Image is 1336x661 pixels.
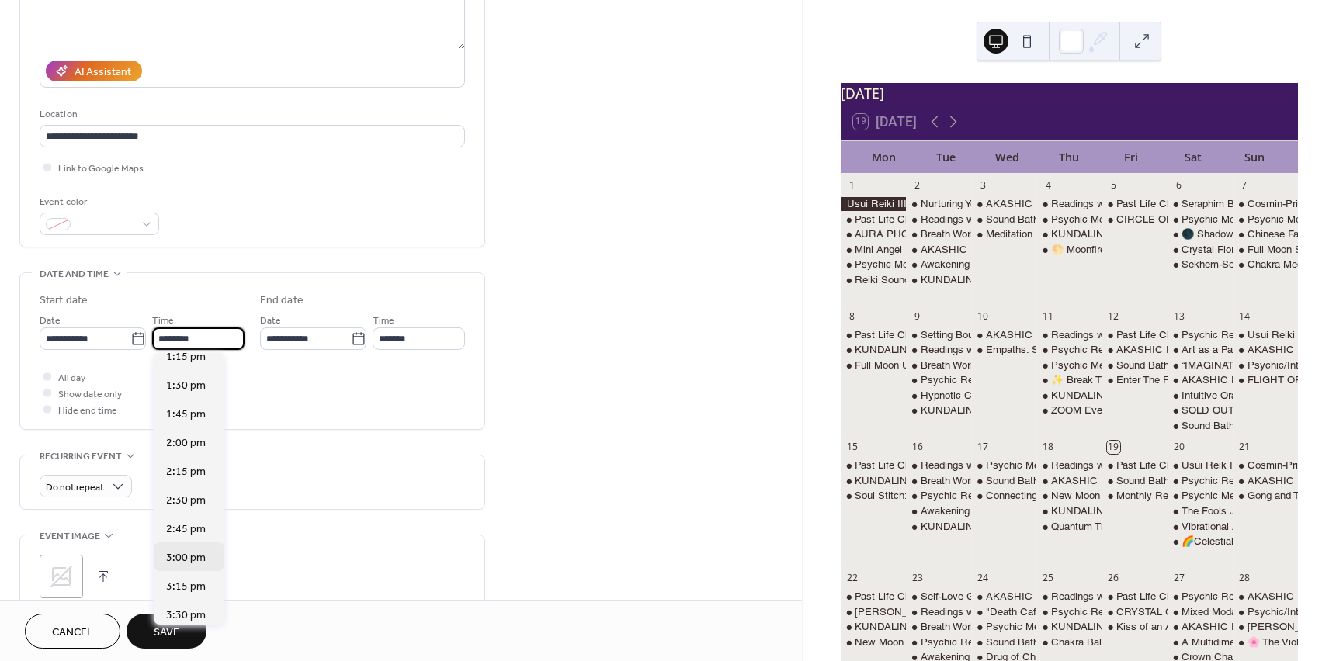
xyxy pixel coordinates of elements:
[40,292,88,309] div: Start date
[855,489,1136,503] div: Soul Stitch: Sewing Your Spirit Poppet with [PERSON_NAME]
[40,555,83,598] div: ;
[906,620,971,634] div: Breath Work & Sound Bath Meditation with Karen
[855,620,942,634] div: KUNDALINI YOGA
[906,258,971,272] div: Awakening the Heart: A Journey to Inner Peace with Valeri
[921,328,1140,342] div: Setting Boundaries Group Repatterning on Zoom
[166,464,206,480] span: 2:15 pm
[841,83,1298,103] div: [DATE]
[1036,343,1102,357] div: Psychic Readings Floor Day with Gayla!!
[1233,213,1298,227] div: Psychic Medium Floor Day with Crista
[1036,243,1102,257] div: 🌕 Moonfire: Full Moon Ritual & Meditation with Elowynn
[1237,310,1251,323] div: 14
[1051,620,1138,634] div: KUNDALINI YOGA
[1116,213,1213,227] div: CIRCLE OF SOUND
[971,328,1036,342] div: AKASHIC RECORDS READING with Valeri (& Other Psychic Services)
[166,493,206,509] span: 2:30 pm
[1042,178,1055,192] div: 4
[906,343,971,357] div: Readings with Psychic Medium Ashley Jodra
[906,358,971,372] div: Breath Work & Sound Bath Meditation with Karen
[855,227,1007,241] div: AURA PHOTO's - [DATE] Special
[971,459,1036,472] div: Psychic Medium Floor Day with Crista
[1237,178,1251,192] div: 7
[921,358,1202,372] div: Breath Work & Sound Bath Meditation with [PERSON_NAME]
[1051,590,1283,604] div: Readings with Psychic Medium [PERSON_NAME]
[906,328,971,342] div: Setting Boundaries Group Repatterning on Zoom
[1102,590,1167,604] div: Past Life Charts or Oracle Readings with April Azzolino
[855,273,1090,287] div: Reiki Sound Bath 6:30-8pm with [PERSON_NAME]
[1233,227,1298,241] div: Chinese Face Reading Intensive Decode the Story Written on Your Face with Matt NLP
[977,572,990,585] div: 24
[906,227,971,241] div: Breath Work & Sound Bath Meditation with Karen
[855,213,1130,227] div: Past Life Charts or Oracle Readings with [PERSON_NAME]
[1168,197,1233,211] div: Seraphim Blueprint-Level II Sacred Geometry Certification Class with Sean
[1051,227,1138,241] div: KUNDALINI YOGA
[1233,243,1298,257] div: Full Moon Sound Bath – A Night of Release & Renewal with Noella
[906,373,971,387] div: Psychic Readings Floor Day with Gayla!!
[166,550,206,566] span: 3:00 pm
[921,590,1097,604] div: Self-Love Group Repatterning on Zoom
[855,635,1156,649] div: New Moon Goddess Activation Meditation with [PERSON_NAME]
[921,373,1168,387] div: Psychic Readings Floor Day with [PERSON_NAME]!!
[1036,635,1102,649] div: Chakra Balance Meditation with Leeza
[260,292,304,309] div: End date
[906,389,971,403] div: Hypnotic Cord Cutting Class with April
[1168,620,1233,634] div: AKASHIC RECORDS READING with Valeri (& Other Psychic Services)
[1051,459,1283,472] div: Readings with Psychic Medium [PERSON_NAME]
[1107,310,1120,323] div: 12
[921,459,1153,472] div: Readings with Psychic Medium [PERSON_NAME]
[841,243,906,257] div: Mini Angel Reiki Package with Leeza
[166,607,206,624] span: 3:30 pm
[841,197,906,211] div: Usui Reiki III & Master Level Certification with Holy Fire 3- Day CERTIFICATION CLASS with Debbie
[845,178,859,192] div: 1
[1168,520,1233,534] div: Vibrational Awakening: A Journey into Light Language with Valeri
[1036,474,1102,488] div: AKASHIC RECORDS READING with Valeri (& Other Psychic Services)
[841,273,906,287] div: Reiki Sound Bath 6:30-8pm with Noella
[127,614,206,649] button: Save
[921,605,1153,619] div: Readings with Psychic Medium [PERSON_NAME]
[152,313,174,329] span: Time
[1233,343,1298,357] div: AKASHIC RECORDS READING with Valeri (& Other Psychic Services)
[1168,474,1233,488] div: Psychic Readings Floor Day with Gayla!!
[1036,389,1102,403] div: KUNDALINI YOGA
[1116,489,1277,503] div: Monthly Reiki Circle and Meditation
[977,310,990,323] div: 10
[1051,343,1298,357] div: Psychic Readings Floor Day with [PERSON_NAME]!!
[855,358,1045,372] div: Full Moon Unicorn Reiki Circle with Leeza
[1102,213,1167,227] div: CIRCLE OF SOUND
[1116,358,1333,372] div: Sound Bath Meditation! with [PERSON_NAME]
[1051,358,1313,372] div: Psychic Medium Floor Day with [DEMOGRAPHIC_DATA]
[1036,620,1102,634] div: KUNDALINI YOGA
[1042,441,1055,454] div: 18
[921,474,1202,488] div: Breath Work & Sound Bath Meditation with [PERSON_NAME]
[1172,572,1185,585] div: 27
[906,504,971,518] div: Awakening the Heart: A Journey to Inner Peace with Valeri
[46,61,142,81] button: AI Assistant
[986,620,1248,634] div: Psychic Medium Floor Day with [DEMOGRAPHIC_DATA]
[971,620,1036,634] div: Psychic Medium Floor Day with Crista
[971,227,1036,241] div: Meditation with the Ascended Masters with Leeza
[906,474,971,488] div: Breath Work & Sound Bath Meditation with Karen
[40,448,122,465] span: Recurring event
[906,489,971,503] div: Psychic Readings Floor Day with Gayla!!
[971,197,1036,211] div: AKASHIC RECORDS READING with Valeri (& Other Psychic Services)
[1233,489,1298,503] div: Gong and Tibetan Sound Bowls Bath: Heart Chakra Cleanse
[921,403,1008,417] div: KUNDALINI YOGA
[986,227,1270,241] div: Meditation with the Ascended Masters with [PERSON_NAME]
[1042,310,1055,323] div: 11
[40,194,156,210] div: Event color
[1036,227,1102,241] div: KUNDALINI YOGA
[1107,572,1120,585] div: 26
[921,620,1202,634] div: Breath Work & Sound Bath Meditation with [PERSON_NAME]
[921,197,1144,211] div: Nurturing Your Body Group Repatterning on Zoom
[841,489,906,503] div: Soul Stitch: Sewing Your Spirit Poppet with Elowynn
[841,358,906,372] div: Full Moon Unicorn Reiki Circle with Leeza
[971,605,1036,619] div: "Death Café Las Vegas"
[1237,441,1251,454] div: 21
[906,273,971,287] div: KUNDALINI YOGA
[845,441,859,454] div: 15
[906,520,971,534] div: KUNDALINI YOGA
[845,572,859,585] div: 22
[971,343,1036,357] div: Empaths: Sensitive but Not Shattered A Resilience Training for Energetically Aware People
[1036,520,1102,534] div: Quantum Thought – How your Mind Shapes Reality with Rose
[1168,635,1233,649] div: A Multidimensional Healing Circle with Sean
